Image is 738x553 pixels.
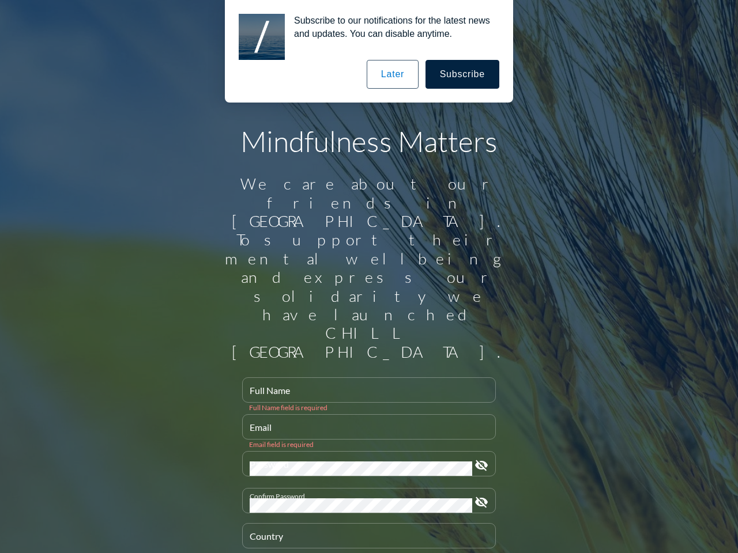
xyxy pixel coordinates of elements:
img: notification icon [239,14,285,60]
input: Password [250,461,472,476]
button: Subscribe [426,60,499,89]
input: Email [250,425,488,439]
h1: Mindfulness Matters [219,124,519,158]
div: Full Name field is required [249,403,489,412]
input: Country [250,533,488,548]
button: Later [367,60,419,89]
input: Confirm Password [250,498,472,513]
input: Full Name [250,388,488,402]
i: visibility_off [475,459,488,472]
i: visibility_off [475,495,488,509]
div: Email field is required [249,440,489,449]
div: We care about our friends in [GEOGRAPHIC_DATA]. To support their mental wellbeing and express our... [219,175,519,361]
div: Subscribe to our notifications for the latest news and updates. You can disable anytime. [285,14,499,40]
